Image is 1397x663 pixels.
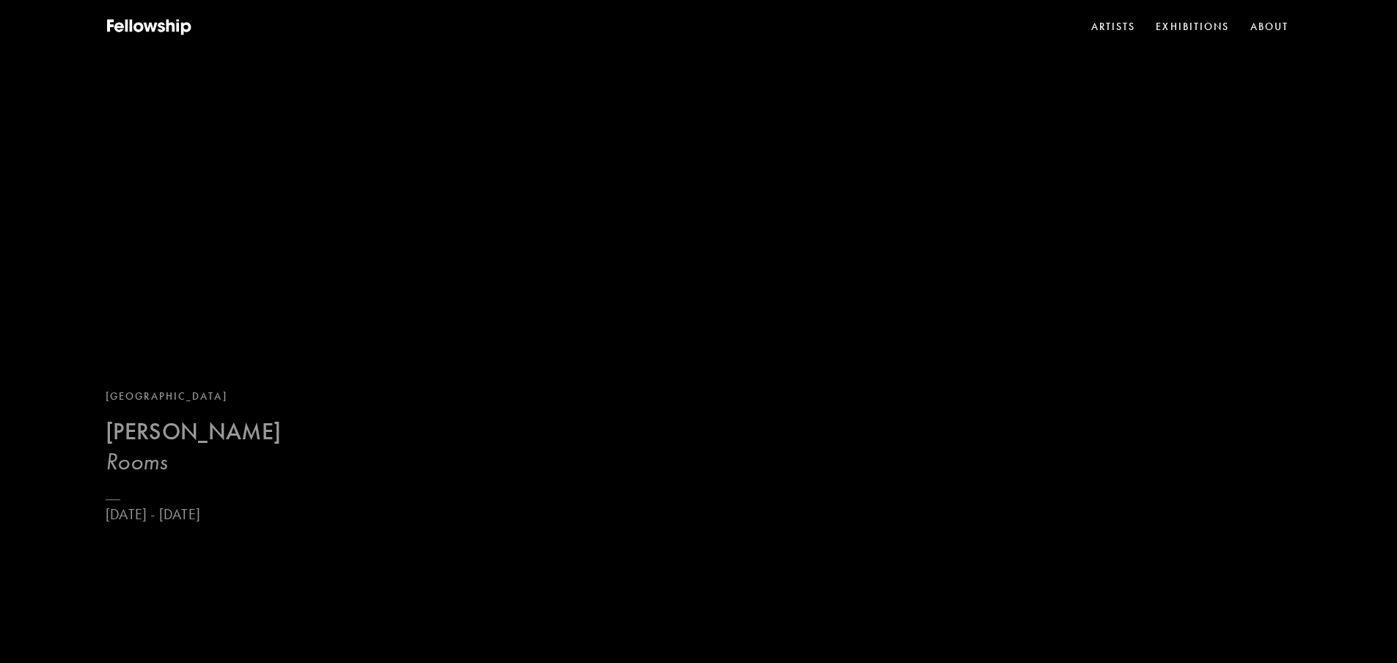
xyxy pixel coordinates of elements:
a: Artists [1088,16,1139,38]
b: [PERSON_NAME] [106,417,281,446]
a: [GEOGRAPHIC_DATA][PERSON_NAME]Rooms[DATE] - [DATE] [106,389,281,524]
a: About [1247,16,1292,38]
h3: Rooms [106,447,281,476]
p: [DATE] - [DATE] [106,505,281,524]
div: [GEOGRAPHIC_DATA] [106,389,281,405]
a: Exhibitions [1153,16,1232,38]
